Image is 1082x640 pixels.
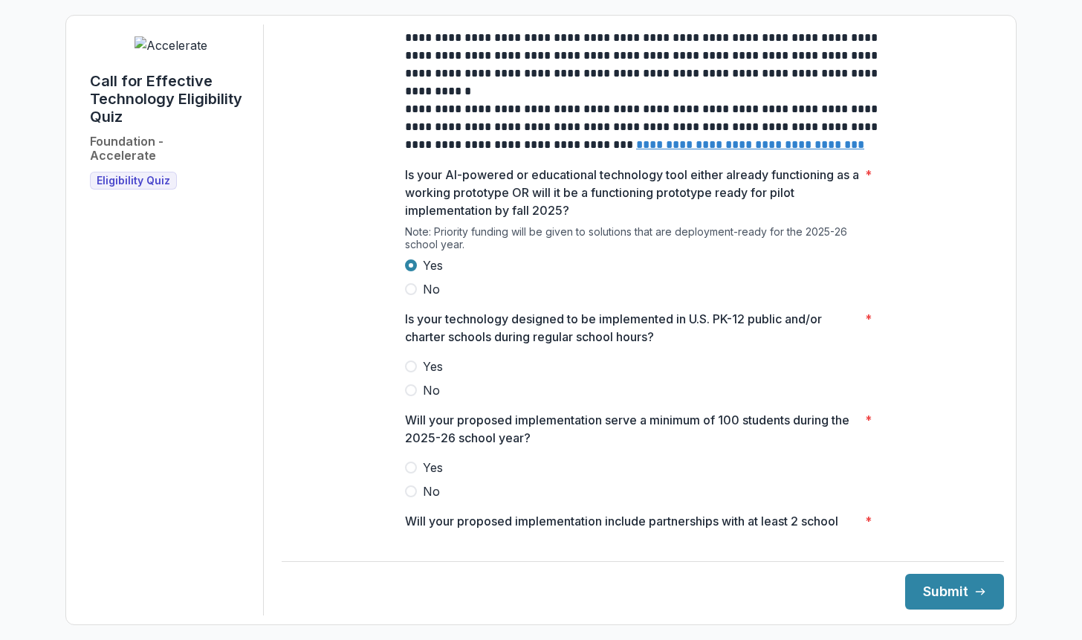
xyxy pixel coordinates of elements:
span: No [423,482,440,500]
p: Will your proposed implementation serve a minimum of 100 students during the 2025-26 school year? [405,411,859,447]
h2: Foundation - Accelerate [90,135,163,163]
span: No [423,280,440,298]
p: Is your AI-powered or educational technology tool either already functioning as a working prototy... [405,166,859,219]
h1: Call for Effective Technology Eligibility Quiz [90,72,251,126]
span: Yes [423,459,443,476]
p: Is your technology designed to be implemented in U.S. PK-12 public and/or charter schools during ... [405,310,859,346]
span: Eligibility Quiz [97,175,170,187]
span: Yes [423,358,443,375]
img: Accelerate [135,36,207,54]
span: Yes [423,256,443,274]
span: No [423,381,440,399]
p: Will your proposed implementation include partnerships with at least 2 school districts during th... [405,512,859,584]
button: Submit [905,574,1004,610]
div: Note: Priority funding will be given to solutions that are deployment-ready for the 2025-26 schoo... [405,225,881,256]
